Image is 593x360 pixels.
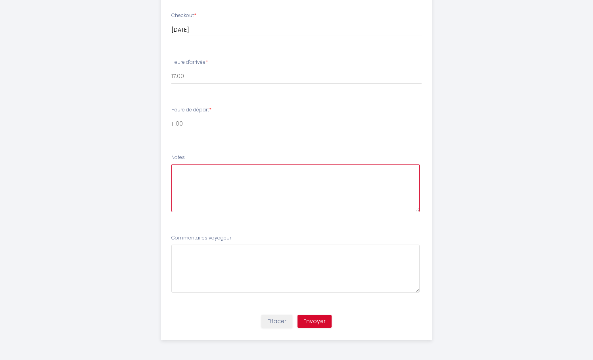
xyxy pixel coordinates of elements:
[171,106,211,114] label: Heure de départ
[171,12,196,19] label: Checkout
[171,59,208,66] label: Heure d'arrivée
[171,154,185,161] label: Notes
[171,234,231,242] label: Commentaires voyageur
[297,315,332,328] button: Envoyer
[261,315,292,328] button: Effacer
